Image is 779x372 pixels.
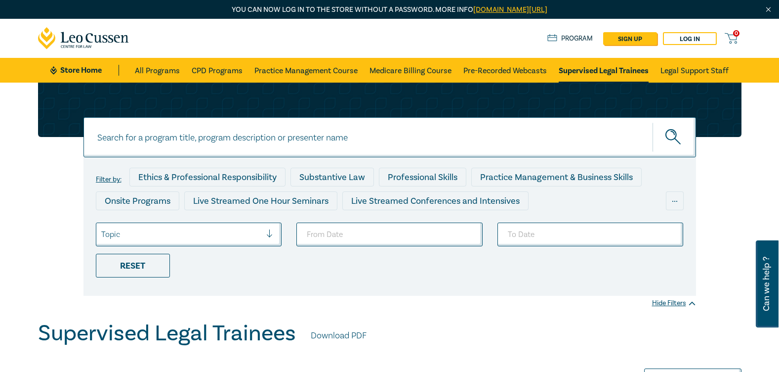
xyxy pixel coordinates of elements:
div: Ethics & Professional Responsibility [129,168,286,186]
p: You can now log in to the store without a password. More info [38,4,741,15]
input: select [101,229,103,240]
input: Search for a program title, program description or presenter name [83,117,696,157]
div: Substantive Law [290,168,374,186]
span: 0 [733,30,739,37]
div: Hide Filters [652,298,696,308]
a: Store Home [50,65,119,76]
div: Practice Management & Business Skills [471,168,642,186]
span: Can we help ? [762,246,771,322]
a: Pre-Recorded Webcasts [463,58,547,83]
input: To Date [497,223,684,246]
div: Reset [96,254,170,278]
div: ... [666,191,684,210]
div: Onsite Programs [96,191,179,210]
div: 10 CPD Point Packages [376,215,484,234]
a: Log in [663,32,717,45]
a: Practice Management Course [254,58,358,83]
a: Medicare Billing Course [369,58,451,83]
input: From Date [296,223,483,246]
label: Filter by: [96,176,122,184]
a: Program [547,33,593,44]
a: sign up [603,32,657,45]
a: CPD Programs [192,58,243,83]
img: Close [764,5,773,14]
div: Live Streamed Practical Workshops [96,215,252,234]
div: Professional Skills [379,168,466,186]
a: Legal Support Staff [660,58,729,83]
div: National Programs [489,215,580,234]
a: All Programs [135,58,180,83]
h1: Supervised Legal Trainees [38,321,296,346]
a: Download PDF [311,329,367,342]
div: Pre-Recorded Webcasts [257,215,371,234]
a: Supervised Legal Trainees [559,58,649,83]
div: Live Streamed One Hour Seminars [184,191,337,210]
div: Live Streamed Conferences and Intensives [342,191,529,210]
a: [DOMAIN_NAME][URL] [473,5,547,14]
